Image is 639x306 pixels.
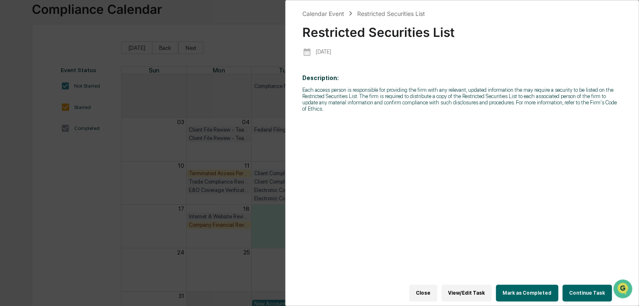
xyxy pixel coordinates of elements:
[22,38,138,47] input: Clear
[8,122,15,129] div: 🔎
[409,285,437,301] button: Close
[8,64,23,79] img: 1746055101610-c473b297-6a78-478c-a979-82029cc54cd1
[8,18,152,31] p: How can we help?
[142,67,152,77] button: Start new chat
[59,142,101,148] a: Powered byPylon
[612,278,635,301] iframe: Open customer support
[69,106,104,114] span: Attestations
[57,102,107,117] a: 🗄️Attestations
[17,106,54,114] span: Preclearance
[5,118,56,133] a: 🔎Data Lookup
[302,87,622,112] p: Each access person is responsible for providing the firm with any relevant, updated information t...
[316,49,331,55] p: [DATE]
[441,285,492,301] button: View/Edit Task
[302,10,344,17] div: Calendar Event
[5,102,57,117] a: 🖐️Preclearance
[28,64,137,73] div: Start new chat
[8,106,15,113] div: 🖐️
[83,142,101,148] span: Pylon
[496,285,558,301] button: Mark as Completed
[302,75,339,81] b: Description:
[61,106,67,113] div: 🗄️
[302,18,622,40] div: Restricted Securities List
[28,73,106,79] div: We're available if you need us!
[562,285,612,301] button: Continue Task
[17,122,53,130] span: Data Lookup
[357,10,425,17] div: Restricted Securities List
